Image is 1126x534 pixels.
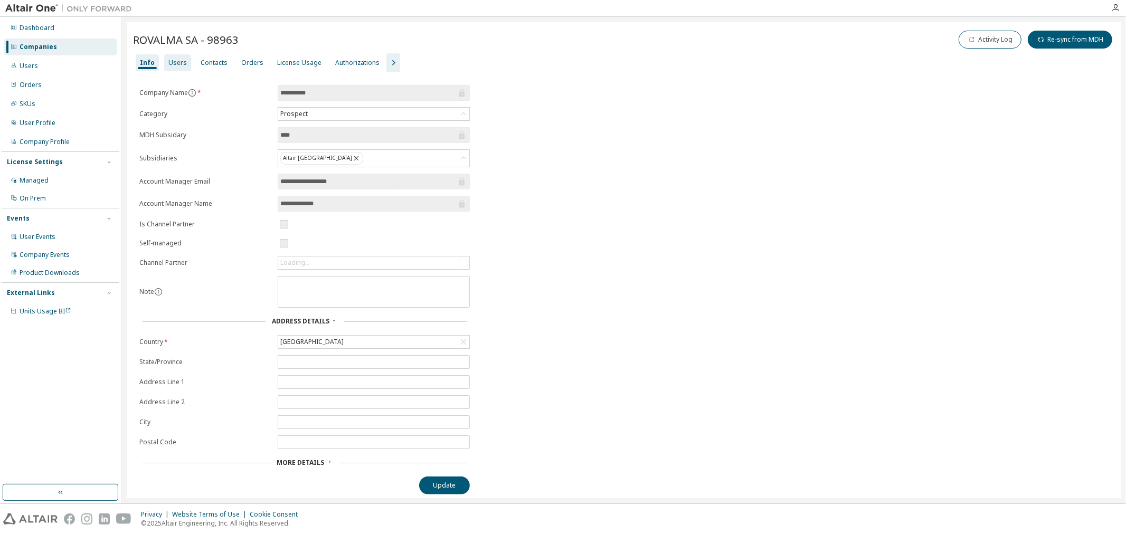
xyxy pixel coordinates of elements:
label: Note [139,287,154,296]
div: Contacts [201,59,228,67]
img: altair_logo.svg [3,513,58,525]
label: Self-managed [139,239,271,247]
div: Events [7,214,30,223]
img: instagram.svg [81,513,92,525]
button: Activity Log [959,31,1021,49]
label: Subsidiaries [139,154,271,163]
div: Users [20,62,38,70]
div: Loading... [280,259,310,267]
div: External Links [7,289,55,297]
div: On Prem [20,194,46,203]
span: Address Details [272,317,329,326]
label: Account Manager Name [139,199,271,208]
img: facebook.svg [64,513,75,525]
div: Altair [GEOGRAPHIC_DATA] [278,150,469,167]
label: MDH Subsidary [139,131,271,139]
div: Company Events [20,251,70,259]
div: Info [140,59,155,67]
label: Country [139,338,271,346]
label: State/Province [139,358,271,366]
div: Orders [20,81,42,89]
button: Update [419,476,470,494]
div: [GEOGRAPHIC_DATA] [278,336,469,348]
label: Is Channel Partner [139,220,271,228]
div: Companies [20,43,57,51]
div: Prospect [278,108,469,120]
div: User Profile [20,119,55,127]
img: Altair One [5,3,137,14]
label: Category [139,110,271,118]
div: Orders [241,59,263,67]
label: Company Name [139,89,271,97]
div: Cookie Consent [250,510,304,519]
label: Address Line 2 [139,398,271,406]
div: Company Profile [20,138,70,146]
div: Prospect [279,108,309,120]
span: More Details [277,458,325,467]
div: Loading... [278,256,469,269]
button: information [154,288,163,296]
div: Users [168,59,187,67]
div: Altair [GEOGRAPHIC_DATA] [280,152,363,165]
span: ROVALMA SA - 98963 [133,32,239,47]
span: Units Usage BI [20,307,71,316]
img: linkedin.svg [99,513,110,525]
label: Account Manager Email [139,177,271,186]
img: youtube.svg [116,513,131,525]
label: Channel Partner [139,259,271,267]
label: City [139,418,271,426]
div: Dashboard [20,24,54,32]
div: Authorizations [335,59,380,67]
div: Managed [20,176,49,185]
div: User Events [20,233,55,241]
div: SKUs [20,100,35,108]
label: Address Line 1 [139,378,271,386]
div: [GEOGRAPHIC_DATA] [279,336,345,348]
div: License Settings [7,158,63,166]
div: Website Terms of Use [172,510,250,519]
label: Postal Code [139,438,271,446]
p: © 2025 Altair Engineering, Inc. All Rights Reserved. [141,519,304,528]
div: Product Downloads [20,269,80,277]
div: License Usage [277,59,321,67]
button: Re-sync from MDH [1028,31,1112,49]
button: information [188,89,196,97]
div: Privacy [141,510,172,519]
